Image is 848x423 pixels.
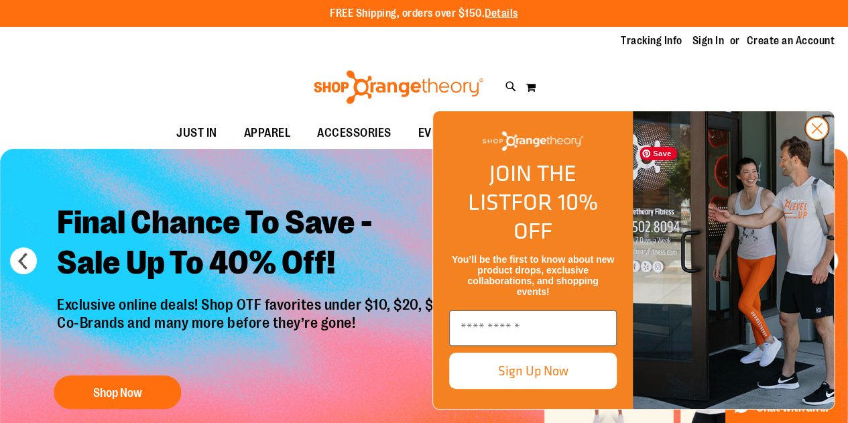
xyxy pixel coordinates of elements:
a: Sign In [692,34,725,48]
a: Details [485,7,518,19]
a: Final Chance To Save -Sale Up To 40% Off! Exclusive online deals! Shop OTF favorites under $10, $... [47,193,467,416]
span: Save [640,147,677,160]
span: You’ll be the first to know about new product drops, exclusive collaborations, and shopping events! [452,254,614,297]
button: Close dialog [804,116,829,141]
span: EVENTS [418,118,459,148]
img: Shop Orangtheory [633,111,834,409]
span: FOR 10% OFF [511,185,598,247]
p: FREE Shipping, orders over $150. [330,6,518,21]
span: JOIN THE LIST [468,156,577,219]
span: JUST IN [176,118,217,148]
h2: Final Chance To Save - Sale Up To 40% Off! [47,193,467,297]
a: Tracking Info [621,34,682,48]
button: Sign Up Now [449,353,617,389]
span: APPAREL [244,118,291,148]
input: Enter email [449,310,617,346]
img: Shop Orangetheory [312,70,485,104]
button: Shop Now [54,375,181,409]
div: FLYOUT Form [419,97,848,423]
button: prev [10,247,37,274]
a: Create an Account [747,34,835,48]
span: ACCESSORIES [317,118,391,148]
p: Exclusive online deals! Shop OTF favorites under $10, $20, $50, Co-Brands and many more before th... [47,297,467,363]
img: Shop Orangetheory [483,131,583,151]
